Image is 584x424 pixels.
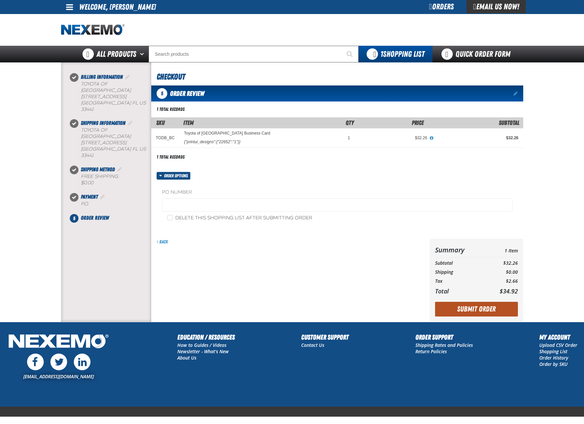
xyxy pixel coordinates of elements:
[342,46,359,62] button: Start Searching
[81,201,151,207] div: P.O.
[162,189,513,196] label: PO Number
[167,215,173,220] input: Delete this shopping list after submitting order
[81,127,131,139] span: Toyota of [GEOGRAPHIC_DATA]
[359,135,427,141] div: $32.26
[74,214,151,222] li: Order Review. Step 5 of 5. Not Completed
[348,136,350,140] span: 1
[539,332,577,342] h2: My Account
[139,146,146,152] span: US
[81,94,127,99] span: [STREET_ADDRESS]
[301,342,324,348] a: Contact Us
[539,348,567,355] a: Shopping List
[415,332,473,342] h2: Order Support
[81,180,93,186] strong: $0.00
[124,74,131,80] a: Edit Billing Information
[81,120,126,126] span: Shipping Information
[359,46,432,62] button: You have 1 Shopping List. Open to view details
[486,259,518,268] td: $32.26
[157,106,185,113] div: 1 total records
[157,88,167,99] span: 5
[23,373,94,380] a: [EMAIL_ADDRESS][DOMAIN_NAME]
[81,100,131,106] span: [GEOGRAPHIC_DATA]
[436,135,518,141] div: $32.26
[151,129,179,148] td: TODB_BC
[486,244,518,256] td: 1 Item
[127,120,134,126] a: Edit Shipping Information
[81,146,131,152] span: [GEOGRAPHIC_DATA]
[170,89,204,97] span: Order Review
[81,153,93,158] bdo: 33441
[432,46,523,62] a: Quick Order Form
[427,135,436,141] button: View All Prices for Toyota of Deerfield Beach Business Card
[486,268,518,277] td: $0.00
[412,119,424,126] span: Price
[157,239,168,244] a: Back
[380,49,424,59] span: Shopping List
[81,194,98,200] span: Payment
[435,277,486,286] th: Tax
[81,215,109,221] span: Order Review
[164,172,190,180] span: Order options
[81,107,93,112] bdo: 33441
[157,72,185,81] span: Checkout
[99,194,106,200] a: Edit Payment
[177,355,196,361] a: About Us
[74,166,151,193] li: Shipping Method. Step 3 of 5. Completed
[435,259,486,268] th: Subtotal
[183,119,194,126] span: Item
[157,172,191,180] button: Order options
[132,146,138,152] span: FL
[380,49,383,59] strong: 1
[500,287,518,295] span: $34.92
[177,342,226,348] a: How to Guides / Videos
[435,286,486,296] th: Total
[167,215,312,221] label: Delete this shopping list after submitting order
[81,174,151,186] div: Free Shipping:
[81,81,131,93] span: Toyota of [GEOGRAPHIC_DATA]
[346,119,354,126] span: Qty
[70,214,78,223] span: 5
[539,355,568,361] a: Order History
[435,268,486,277] th: Shipping
[61,24,125,36] a: Home
[415,342,473,348] a: Shipping Rates and Policies
[177,332,235,342] h2: Education / Resources
[301,332,349,342] h2: Customer Support
[486,277,518,286] td: $2.66
[539,361,568,367] a: Order by SKU
[157,154,185,160] div: 1 total records
[435,302,518,316] button: Submit Order
[149,46,359,62] input: Search
[96,48,136,60] span: All Products
[81,140,127,146] span: [STREET_ADDRESS]
[138,46,149,62] button: Open All Products pages
[69,73,151,222] nav: Checkout steps. Current step is Order Review. Step 5 of 5
[177,348,229,355] a: Newsletter - What's New
[74,73,151,119] li: Billing Information. Step 1 of 5. Completed
[74,119,151,165] li: Shipping Information. Step 2 of 5. Completed
[499,119,519,126] span: Subtotal
[132,100,138,106] span: FL
[539,342,577,348] a: Upload CSV Order
[184,131,270,136] a: Toyota of [GEOGRAPHIC_DATA] Business Card
[184,139,240,145] div: {"printui_designs":{"22652":"1"}}
[116,166,123,173] a: Edit Shipping Method
[61,24,125,36] img: Nexemo logo
[81,166,115,173] span: Shipping Method
[514,91,519,96] a: Edit items
[156,119,165,126] a: SKU
[415,348,447,355] a: Return Policies
[81,74,123,80] span: Billing Information
[7,332,111,352] img: Nexemo Logo
[139,100,146,106] span: US
[74,193,151,214] li: Payment. Step 4 of 5. Completed
[435,244,486,256] th: Summary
